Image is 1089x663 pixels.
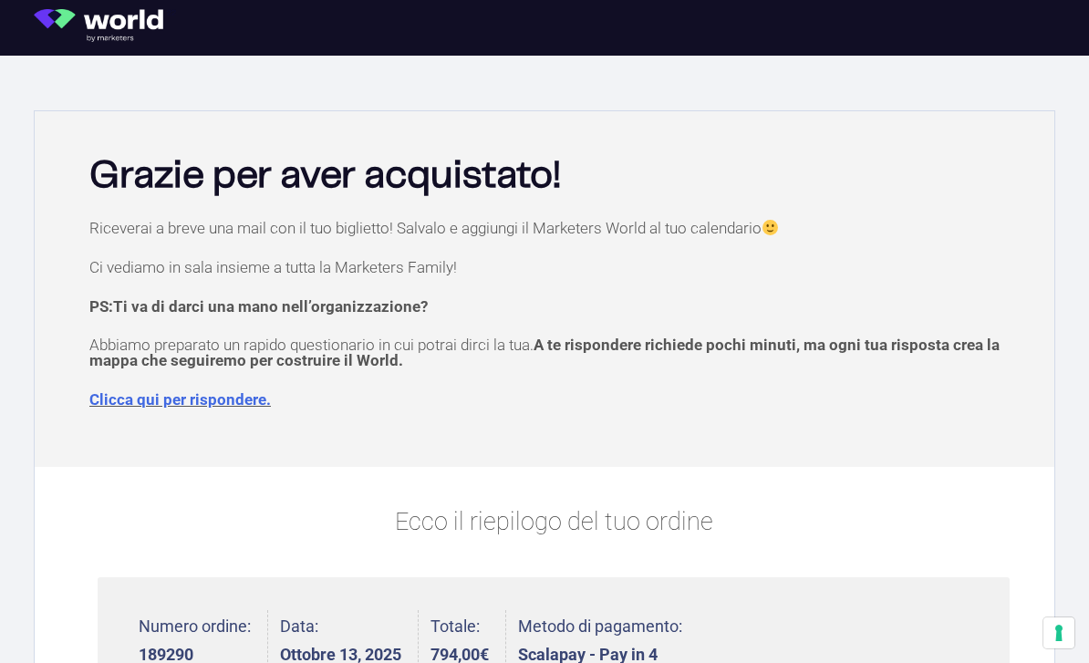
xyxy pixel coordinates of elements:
[89,297,428,316] strong: PS:
[762,220,778,235] img: 🙂
[15,592,69,647] iframe: Customerly Messenger Launcher
[89,260,1018,275] p: Ci vediamo in sala insieme a tutta la Marketers Family!
[89,337,1018,368] p: Abbiamo preparato un rapido questionario in cui potrai dirci la tua.
[89,390,271,409] a: Clicca qui per rispondere.
[89,158,561,194] b: Grazie per aver acquistato!
[280,647,401,663] strong: Ottobre 13, 2025
[98,503,1010,541] p: Ecco il riepilogo del tuo ordine
[113,297,428,316] span: Ti va di darci una mano nell’organizzazione?
[89,220,1018,236] p: Riceverai a breve una mail con il tuo biglietto! Salvalo e aggiungi il Marketers World al tuo cal...
[89,336,1000,369] span: A te rispondere richiede pochi minuti, ma ogni tua risposta crea la mappa che seguiremo per costr...
[139,647,251,663] strong: 189290
[1043,617,1074,648] button: Le tue preferenze relative al consenso per le tecnologie di tracciamento
[518,647,682,663] strong: Scalapay - Pay in 4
